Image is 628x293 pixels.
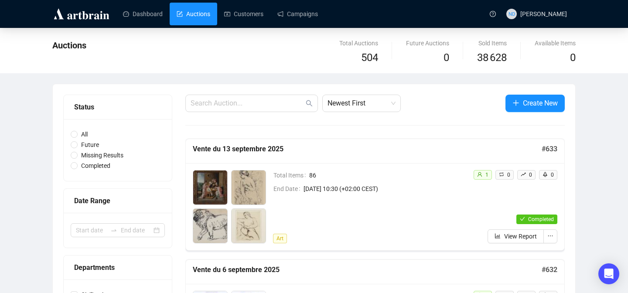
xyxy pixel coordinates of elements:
[507,172,510,178] span: 0
[444,51,449,64] span: 0
[232,170,266,204] img: 2_1.jpg
[304,184,466,194] span: [DATE] 10:30 (+02:00 CEST)
[551,172,554,178] span: 0
[535,38,576,48] div: Available Items
[598,263,619,284] div: Open Intercom Messenger
[74,195,161,206] div: Date Range
[306,100,313,107] span: search
[232,209,266,243] img: 4_1.jpg
[520,10,567,17] span: [PERSON_NAME]
[78,161,114,170] span: Completed
[193,170,227,204] img: 1_1.jpg
[570,51,576,64] span: 0
[78,129,91,139] span: All
[508,10,515,18] span: ND
[339,38,378,48] div: Total Auctions
[185,139,565,251] a: Vente du 13 septembre 2025#633Total Items86End Date[DATE] 10:30 (+02:00 CEST)Artuser1retweet0rise...
[78,150,127,160] span: Missing Results
[528,216,554,222] span: Completed
[78,140,102,150] span: Future
[328,95,396,112] span: Newest First
[52,40,86,51] span: Auctions
[406,38,449,48] div: Future Auctions
[52,7,111,21] img: logo
[110,227,117,234] span: to
[224,3,263,25] a: Customers
[547,233,553,239] span: ellipsis
[361,51,378,64] span: 504
[490,11,496,17] span: question-circle
[520,216,525,221] span: check
[529,172,532,178] span: 0
[512,99,519,106] span: plus
[542,265,557,275] h5: # 632
[505,95,565,112] button: Create New
[273,184,304,194] span: End Date
[504,232,537,241] span: View Report
[177,3,210,25] a: Auctions
[542,144,557,154] h5: # 633
[110,227,117,234] span: swap-right
[193,144,542,154] h5: Vente du 13 septembre 2025
[273,234,287,243] span: Art
[76,225,107,235] input: Start date
[477,50,507,66] span: 38 628
[488,229,544,243] button: View Report
[121,225,152,235] input: End date
[74,102,161,112] div: Status
[477,38,507,48] div: Sold Items
[273,170,309,180] span: Total Items
[499,172,504,177] span: retweet
[495,233,501,239] span: bar-chart
[277,3,318,25] a: Campaigns
[523,98,558,109] span: Create New
[477,172,482,177] span: user
[191,98,304,109] input: Search Auction...
[485,172,488,178] span: 1
[123,3,163,25] a: Dashboard
[309,170,466,180] span: 86
[193,265,542,275] h5: Vente du 6 septembre 2025
[521,172,526,177] span: rise
[193,209,227,243] img: 3_1.jpg
[74,262,161,273] div: Departments
[543,172,548,177] span: rocket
